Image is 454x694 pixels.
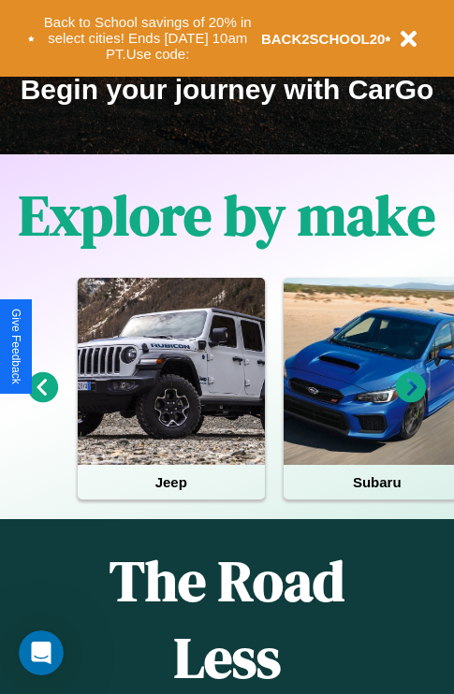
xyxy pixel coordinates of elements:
b: BACK2SCHOOL20 [261,31,386,47]
button: Back to School savings of 20% in select cities! Ends [DATE] 10am PT.Use code: [35,9,261,67]
h4: Jeep [78,465,265,499]
div: Give Feedback [9,309,22,384]
iframe: Intercom live chat [19,630,64,675]
h1: Explore by make [19,177,435,253]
